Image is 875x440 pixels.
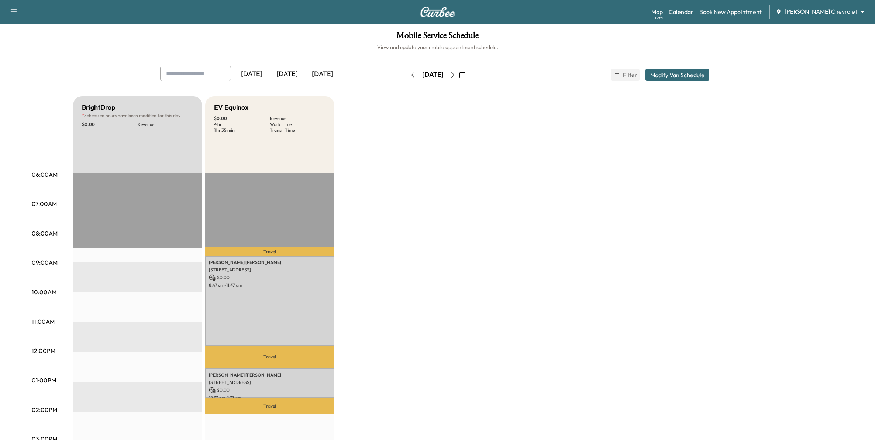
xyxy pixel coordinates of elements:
span: Filter [623,71,636,79]
div: Beta [655,15,663,21]
p: $ 0.00 [209,274,331,281]
p: 08:00AM [32,229,58,238]
p: Revenue [138,121,193,127]
div: [DATE] [305,66,340,83]
a: Book New Appointment [699,7,762,16]
div: [DATE] [422,70,444,79]
p: Revenue [270,116,325,121]
button: Modify Van Schedule [645,69,709,81]
p: [PERSON_NAME] [PERSON_NAME] [209,259,331,265]
p: 1 hr 35 min [214,127,270,133]
p: [STREET_ADDRESS] [209,379,331,385]
span: [PERSON_NAME] Chevrolet [785,7,857,16]
p: 01:00PM [32,376,56,385]
p: 07:00AM [32,199,57,208]
p: $ 0.00 [209,387,331,393]
a: MapBeta [651,7,663,16]
p: Travel [205,398,334,414]
p: 09:00AM [32,258,58,267]
p: 4 hr [214,121,270,127]
h5: EV Equinox [214,102,248,113]
p: 10:00AM [32,288,56,296]
p: $ 0.00 [214,116,270,121]
p: 11:00AM [32,317,55,326]
p: [STREET_ADDRESS] [209,267,331,273]
p: Travel [205,346,334,368]
p: 06:00AM [32,170,58,179]
p: $ 0.00 [82,121,138,127]
h6: View and update your mobile appointment schedule. [7,44,868,51]
p: 12:33 pm - 1:33 pm [209,395,331,401]
p: Travel [205,247,334,256]
p: Scheduled hours have been modified for this day [82,113,193,118]
a: Calendar [669,7,693,16]
p: Work Time [270,121,325,127]
button: Filter [611,69,640,81]
div: [DATE] [234,66,269,83]
h1: Mobile Service Schedule [7,31,868,44]
p: 12:00PM [32,346,55,355]
div: [DATE] [269,66,305,83]
p: 8:47 am - 11:47 am [209,282,331,288]
img: Curbee Logo [420,7,455,17]
p: Transit Time [270,127,325,133]
p: [PERSON_NAME] [PERSON_NAME] [209,372,331,378]
h5: BrightDrop [82,102,116,113]
p: 02:00PM [32,405,57,414]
